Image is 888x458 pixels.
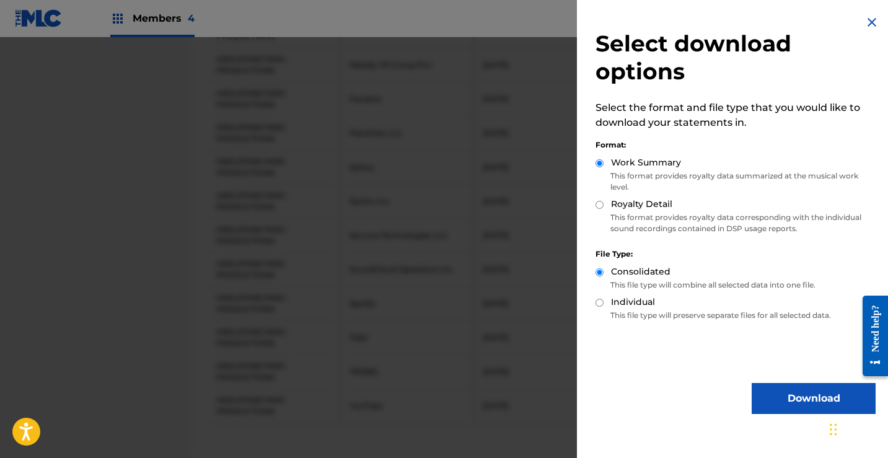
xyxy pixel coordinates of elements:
div: File Type: [596,249,876,260]
div: Format: [596,139,876,151]
iframe: Resource Center [853,286,888,386]
p: This format provides royalty data corresponding with the individual sound recordings contained in... [596,212,876,234]
div: Drag [830,411,837,448]
label: Work Summary [611,156,681,169]
button: Download [752,383,876,414]
p: Select the format and file type that you would like to download your statements in. [596,100,876,130]
h2: Select download options [596,30,876,86]
p: This file type will preserve separate files for all selected data. [596,310,876,321]
label: Individual [611,296,655,309]
span: 4 [188,12,195,24]
p: This file type will combine all selected data into one file. [596,280,876,291]
label: Consolidated [611,265,670,278]
p: This format provides royalty data summarized at the musical work level. [596,170,876,193]
img: MLC Logo [15,9,63,27]
label: Royalty Detail [611,198,672,211]
iframe: Chat Widget [826,399,888,458]
span: Members [133,11,195,25]
img: Top Rightsholders [110,11,125,26]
